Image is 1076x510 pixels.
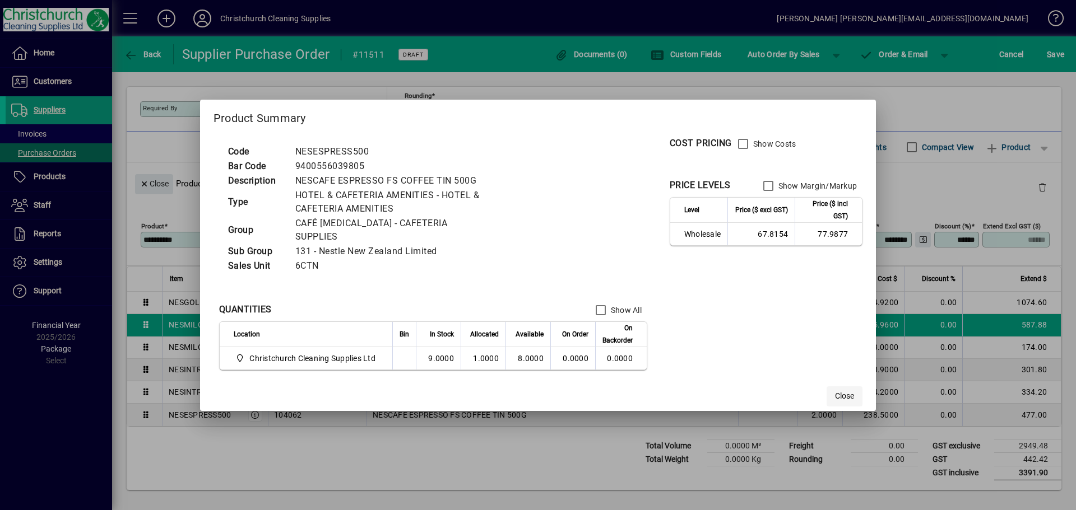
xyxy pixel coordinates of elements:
td: Group [222,216,290,244]
span: On Order [562,328,588,340]
h2: Product Summary [200,100,876,132]
span: Price ($ excl GST) [735,204,788,216]
span: Level [684,204,699,216]
td: 77.9877 [795,223,862,245]
td: Description [222,174,290,188]
span: Price ($ incl GST) [802,198,848,222]
td: 131 - Nestle New Zealand Limited [290,244,494,259]
span: Bin [400,328,409,340]
td: HOTEL & CAFETERIA AMENITIES - HOTEL & CAFETERIA AMENITIES [290,188,494,216]
td: 1.0000 [461,347,505,369]
span: Close [835,390,854,402]
td: 67.8154 [727,223,795,245]
td: NESCAFE ESPRESSO FS COFFEE TIN 500G [290,174,494,188]
label: Show Margin/Markup [776,180,857,191]
td: Code [222,144,290,159]
span: 0.0000 [563,354,588,363]
td: 9400556039805 [290,159,494,174]
td: 8.0000 [505,347,550,369]
td: NESESPRESS500 [290,144,494,159]
span: Allocated [470,328,499,340]
span: Available [516,328,544,340]
td: Sales Unit [222,259,290,273]
td: Sub Group [222,244,290,259]
td: Type [222,188,290,216]
span: Wholesale [684,228,721,240]
button: Close [827,386,862,406]
label: Show Costs [751,138,796,149]
td: CAFÉ [MEDICAL_DATA] - CAFETERIA SUPPLIES [290,216,494,244]
span: In Stock [430,328,454,340]
label: Show All [609,305,642,316]
td: 0.0000 [595,347,647,369]
div: PRICE LEVELS [670,179,731,192]
td: 6CTN [290,259,494,273]
td: 9.0000 [416,347,461,369]
span: Location [234,328,260,340]
div: QUANTITIES [219,303,272,316]
span: Christchurch Cleaning Supplies Ltd [234,352,380,365]
span: Christchurch Cleaning Supplies Ltd [249,353,375,364]
span: On Backorder [602,322,633,347]
td: Bar Code [222,159,290,174]
div: COST PRICING [670,137,732,150]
